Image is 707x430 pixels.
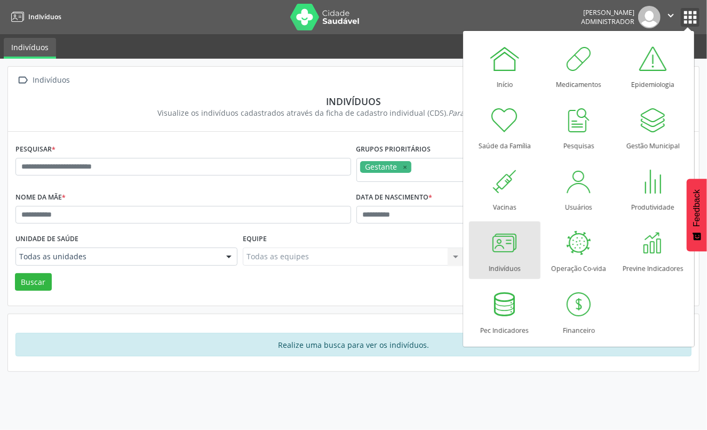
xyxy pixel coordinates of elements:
[617,37,689,94] a: Epidemiologia
[617,160,689,217] a: Produtividade
[469,283,541,340] a: Pec Indicadores
[15,333,692,356] div: Realize uma busca para ver os indivíduos.
[692,189,702,227] span: Feedback
[661,6,681,28] button: 
[356,189,433,206] label: Data de nascimento
[448,108,550,118] i: Para saber mais,
[356,141,431,158] label: Grupos prioritários
[23,107,684,118] div: Visualize os indivíduos cadastrados através da ficha de cadastro individual (CDS).
[19,251,216,262] span: Todas as unidades
[581,8,634,17] div: [PERSON_NAME]
[4,38,56,59] a: Indivíduos
[638,6,661,28] img: img
[15,73,31,88] i: 
[687,179,707,251] button: Feedback - Mostrar pesquisa
[15,273,52,291] button: Buscar
[469,37,541,94] a: Início
[7,8,61,26] a: Indivíduos
[469,160,541,217] a: Vacinas
[469,221,541,278] a: Indivíduos
[665,10,677,21] i: 
[543,99,615,156] a: Pesquisas
[469,99,541,156] a: Saúde da Família
[543,37,615,94] a: Medicamentos
[23,95,684,107] div: Indivíduos
[31,73,72,88] div: Indivíduos
[681,8,700,27] button: apps
[617,99,689,156] a: Gestão Municipal
[15,231,78,248] label: Unidade de saúde
[366,162,398,172] span: Gestante
[543,283,615,340] a: Financeiro
[243,231,267,248] label: Equipe
[28,12,61,21] span: Indivíduos
[543,160,615,217] a: Usuários
[15,141,55,158] label: Pesquisar
[543,221,615,278] a: Operação Co-vida
[617,221,689,278] a: Previne Indicadores
[15,73,72,88] a:  Indivíduos
[15,189,66,206] label: Nome da mãe
[581,17,634,26] span: Administrador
